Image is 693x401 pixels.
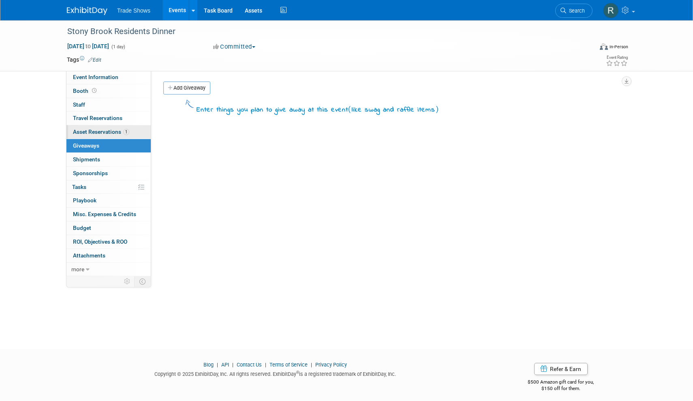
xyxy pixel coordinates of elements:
[66,235,151,249] a: ROI, Objectives & ROO
[84,43,92,49] span: to
[66,180,151,194] a: Tasks
[555,4,592,18] a: Search
[66,249,151,262] a: Attachments
[163,81,210,94] a: Add Giveaway
[315,362,347,368] a: Privacy Policy
[135,276,151,287] td: Toggle Event Tabs
[73,74,118,80] span: Event Information
[117,7,150,14] span: Trade Shows
[66,263,151,276] a: more
[73,211,136,217] span: Misc. Expenses & Credits
[66,71,151,84] a: Event Information
[269,362,308,368] a: Terms of Service
[72,184,86,190] span: Tasks
[215,362,220,368] span: |
[90,88,98,94] span: Booth not reserved yet
[545,42,628,54] div: Event Format
[73,252,105,259] span: Attachments
[606,56,628,60] div: Event Rating
[73,225,91,231] span: Budget
[73,129,129,135] span: Asset Reservations
[237,362,262,368] a: Contact Us
[221,362,229,368] a: API
[496,385,627,392] div: $150 off for them.
[66,125,151,139] a: Asset Reservations1
[73,101,85,108] span: Staff
[88,57,101,63] a: Edit
[197,104,439,115] div: Enter things you plan to give away at this event like swag and raffle items
[230,362,235,368] span: |
[66,221,151,235] a: Budget
[210,43,259,51] button: Committed
[67,56,101,64] td: Tags
[609,44,628,50] div: In-Person
[296,370,299,375] sup: ®
[496,373,627,392] div: $500 Amazon gift card for you,
[67,7,107,15] img: ExhibitDay
[111,44,125,49] span: (1 day)
[603,3,618,18] img: Rachel Murphy
[73,197,96,204] span: Playbook
[67,43,109,50] span: [DATE] [DATE]
[263,362,268,368] span: |
[309,362,314,368] span: |
[348,105,352,113] span: (
[66,167,151,180] a: Sponsorships
[73,156,100,163] span: Shipments
[73,142,99,149] span: Giveaways
[73,170,108,176] span: Sponsorships
[67,369,483,378] div: Copyright © 2025 ExhibitDay, Inc. All rights reserved. ExhibitDay is a registered trademark of Ex...
[600,43,608,50] img: Format-Inperson.png
[120,276,135,287] td: Personalize Event Tab Strip
[66,112,151,125] a: Travel Reservations
[73,88,98,94] span: Booth
[566,8,585,14] span: Search
[66,153,151,166] a: Shipments
[71,266,84,272] span: more
[64,24,580,39] div: Stony Brook Residents Dinner
[66,98,151,112] a: Staff
[123,129,129,135] span: 1
[534,363,588,375] a: Refer & Earn
[435,105,439,113] span: )
[203,362,214,368] a: Blog
[66,208,151,221] a: Misc. Expenses & Credits
[66,139,151,152] a: Giveaways
[66,84,151,98] a: Booth
[73,115,122,121] span: Travel Reservations
[66,194,151,207] a: Playbook
[73,238,127,245] span: ROI, Objectives & ROO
